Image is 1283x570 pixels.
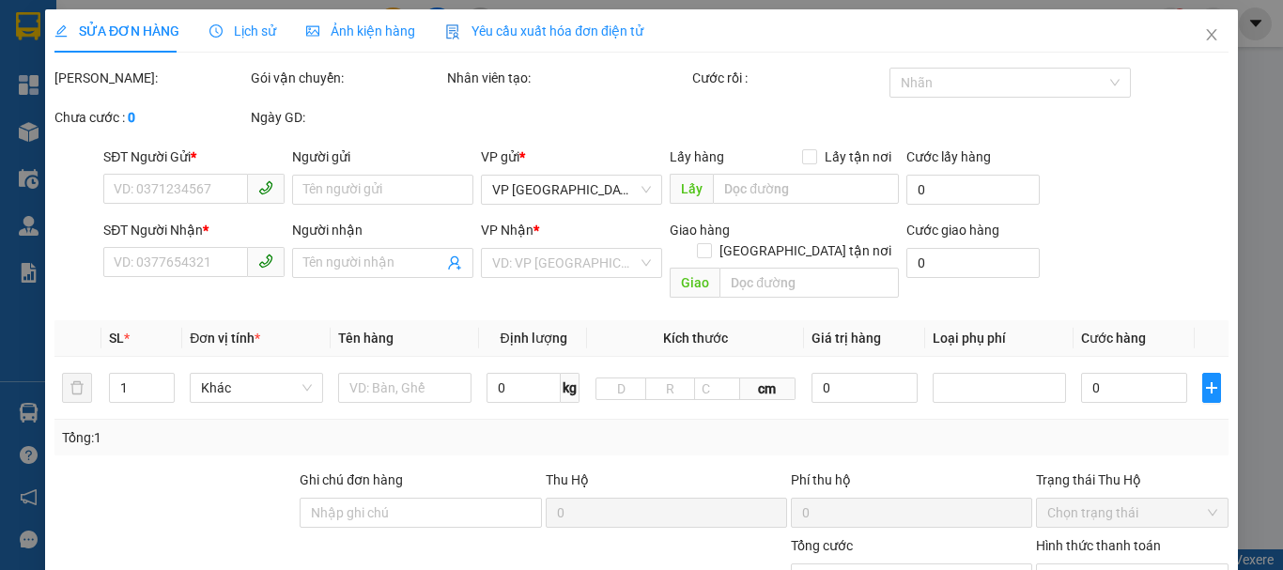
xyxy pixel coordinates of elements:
b: 0 [128,110,135,125]
span: Giao [670,268,719,298]
span: clock-circle [209,24,223,38]
span: Định lượng [500,331,566,346]
span: kg [561,373,580,403]
span: VP PHÚ SƠN [492,176,651,204]
span: Đơn vị tính [190,331,260,346]
div: Phí thu hộ [791,470,1032,498]
span: cm [739,377,795,400]
div: SĐT Người Gửi [103,146,285,167]
span: Khác [201,374,312,402]
span: [GEOGRAPHIC_DATA] tận nơi [711,240,898,261]
label: Hình thức thanh toán [1036,538,1161,553]
label: Cước lấy hàng [905,149,990,164]
span: phone [258,254,273,269]
span: Lịch sử [209,23,276,39]
span: Ảnh kiện hàng [306,23,415,39]
input: R [645,377,696,400]
span: Lấy [670,174,713,204]
div: Cước rồi : [692,68,885,88]
span: Giao hàng [670,223,730,238]
span: picture [306,24,319,38]
div: [PERSON_NAME]: [54,68,247,88]
img: icon [445,24,460,39]
span: Tên hàng [338,331,394,346]
button: plus [1202,373,1221,403]
div: Người gửi [292,146,473,167]
span: Thu Hộ [545,472,588,487]
span: Lấy hàng [670,149,724,164]
div: Tổng: 1 [62,427,497,448]
input: Dọc đường [713,174,898,204]
div: Ngày GD: [251,107,443,128]
span: VP Nhận [481,223,533,238]
input: Ghi chú đơn hàng [300,498,541,528]
span: plus [1203,380,1220,395]
span: phone [258,180,273,195]
label: Cước giao hàng [905,223,998,238]
span: Kích thước [663,331,728,346]
button: delete [62,373,92,403]
div: Người nhận [292,220,473,240]
div: Chưa cước : [54,107,247,128]
span: Chọn trạng thái [1047,499,1217,527]
th: Loại phụ phí [925,320,1074,357]
span: edit [54,24,68,38]
input: Cước giao hàng [905,248,1040,278]
div: Trạng thái Thu Hộ [1036,470,1229,490]
span: Lấy tận nơi [816,146,898,167]
label: Ghi chú đơn hàng [300,472,403,487]
div: Gói vận chuyển: [251,68,443,88]
span: user-add [447,255,462,270]
span: Tổng cước [791,538,853,553]
span: SL [109,331,124,346]
div: Nhân viên tạo: [447,68,688,88]
div: VP gửi [481,146,662,167]
span: Yêu cầu xuất hóa đơn điện tử [445,23,643,39]
span: Cước hàng [1081,331,1146,346]
button: Close [1185,9,1238,62]
input: D [595,377,646,400]
div: SĐT Người Nhận [103,220,285,240]
span: SỬA ĐƠN HÀNG [54,23,179,39]
input: Cước lấy hàng [905,175,1040,205]
input: Dọc đường [719,268,898,298]
input: VD: Bàn, Ghế [338,373,471,403]
span: Giá trị hàng [811,331,880,346]
input: C [694,377,739,400]
span: close [1204,27,1219,42]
